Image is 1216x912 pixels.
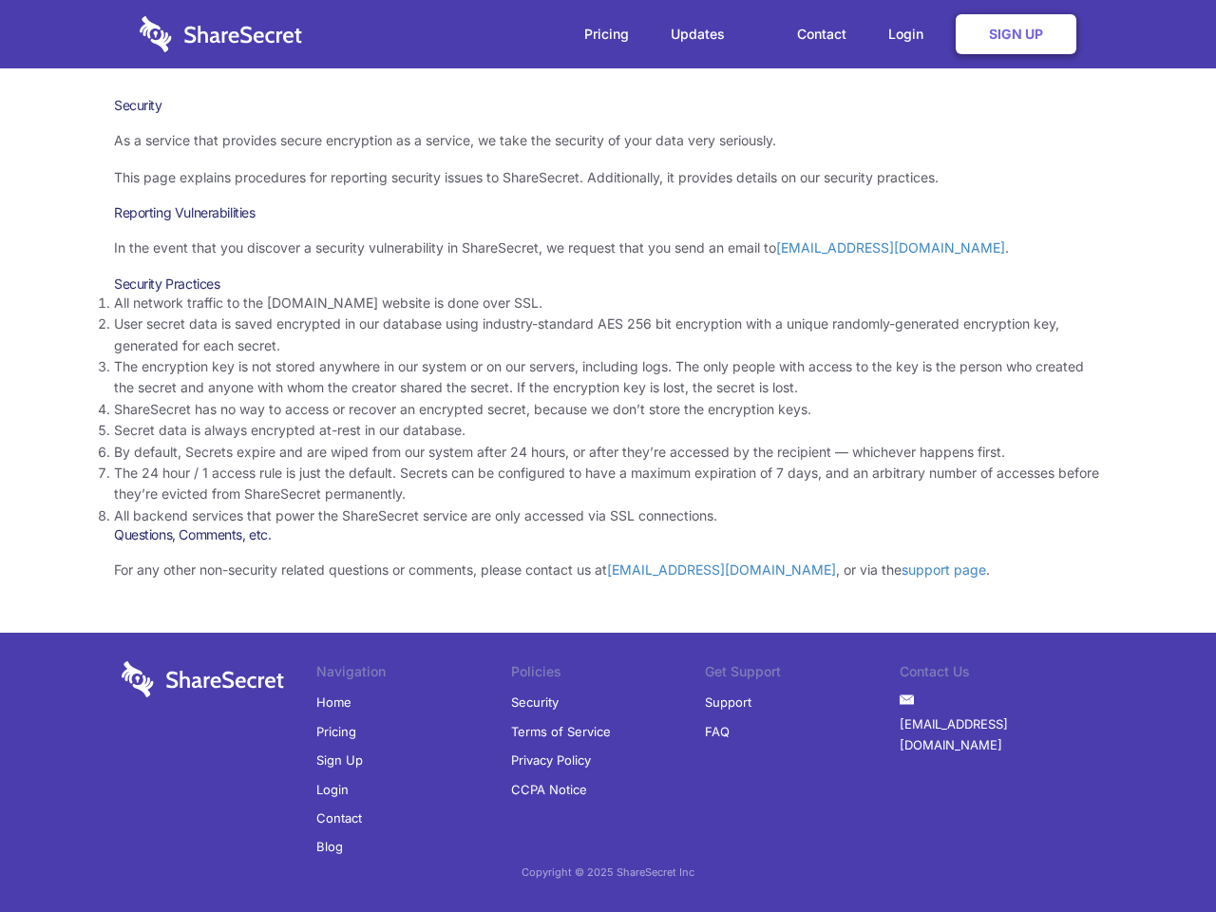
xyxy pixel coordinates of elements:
[902,561,986,578] a: support page
[511,775,587,804] a: CCPA Notice
[316,661,511,688] li: Navigation
[114,526,1102,543] h3: Questions, Comments, etc.
[114,442,1102,463] li: By default, Secrets expire and are wiped from our system after 24 hours, or after they’re accesse...
[705,717,730,746] a: FAQ
[900,661,1094,688] li: Contact Us
[705,661,900,688] li: Get Support
[565,5,648,64] a: Pricing
[607,561,836,578] a: [EMAIL_ADDRESS][DOMAIN_NAME]
[114,463,1102,505] li: The 24 hour / 1 access rule is just the default. Secrets can be configured to have a maximum expi...
[114,204,1102,221] h3: Reporting Vulnerabilities
[511,746,591,774] a: Privacy Policy
[316,688,351,716] a: Home
[869,5,952,64] a: Login
[511,661,706,688] li: Policies
[114,356,1102,399] li: The encryption key is not stored anywhere in our system or on our servers, including logs. The on...
[114,275,1102,293] h3: Security Practices
[114,293,1102,313] li: All network traffic to the [DOMAIN_NAME] website is done over SSL.
[776,239,1005,256] a: [EMAIL_ADDRESS][DOMAIN_NAME]
[114,505,1102,526] li: All backend services that power the ShareSecret service are only accessed via SSL connections.
[316,717,356,746] a: Pricing
[956,14,1076,54] a: Sign Up
[114,560,1102,580] p: For any other non-security related questions or comments, please contact us at , or via the .
[511,717,611,746] a: Terms of Service
[316,832,343,861] a: Blog
[511,688,559,716] a: Security
[705,688,751,716] a: Support
[114,420,1102,441] li: Secret data is always encrypted at-rest in our database.
[114,167,1102,188] p: This page explains procedures for reporting security issues to ShareSecret. Additionally, it prov...
[900,710,1094,760] a: [EMAIL_ADDRESS][DOMAIN_NAME]
[114,130,1102,151] p: As a service that provides secure encryption as a service, we take the security of your data very...
[114,399,1102,420] li: ShareSecret has no way to access or recover an encrypted secret, because we don’t store the encry...
[114,313,1102,356] li: User secret data is saved encrypted in our database using industry-standard AES 256 bit encryptio...
[114,237,1102,258] p: In the event that you discover a security vulnerability in ShareSecret, we request that you send ...
[316,746,363,774] a: Sign Up
[316,775,349,804] a: Login
[316,804,362,832] a: Contact
[114,97,1102,114] h1: Security
[778,5,865,64] a: Contact
[122,661,284,697] img: logo-wordmark-white-trans-d4663122ce5f474addd5e946df7df03e33cb6a1c49d2221995e7729f52c070b2.svg
[140,16,302,52] img: logo-wordmark-white-trans-d4663122ce5f474addd5e946df7df03e33cb6a1c49d2221995e7729f52c070b2.svg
